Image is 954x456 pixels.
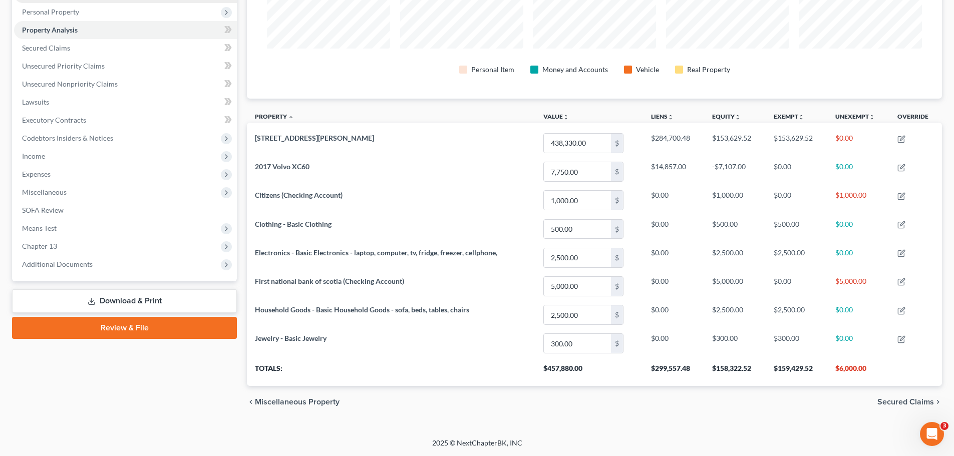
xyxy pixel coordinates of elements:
input: 0.00 [544,220,611,239]
div: 2025 © NextChapterBK, INC [192,438,763,456]
td: $153,629.52 [766,129,827,157]
span: Lawsuits [22,98,49,106]
span: Clothing - Basic Clothing [255,220,332,228]
td: $0.00 [643,300,705,329]
span: [STREET_ADDRESS][PERSON_NAME] [255,134,374,142]
td: $500.00 [704,215,766,243]
th: Totals: [247,358,535,386]
span: Unsecured Nonpriority Claims [22,80,118,88]
td: $153,629.52 [704,129,766,157]
td: $0.00 [766,272,827,300]
div: $ [611,305,623,324]
span: Executory Contracts [22,116,86,124]
th: $6,000.00 [827,358,889,386]
span: Income [22,152,45,160]
td: $0.00 [827,215,889,243]
span: Secured Claims [877,398,934,406]
td: $300.00 [766,329,827,358]
div: $ [611,220,623,239]
a: Executory Contracts [14,111,237,129]
div: Vehicle [636,65,659,75]
td: $0.00 [643,329,705,358]
div: $ [611,277,623,296]
a: Review & File [12,317,237,339]
td: $0.00 [827,129,889,157]
td: $2,500.00 [766,300,827,329]
div: Real Property [687,65,730,75]
div: $ [611,248,623,267]
a: Lawsuits [14,93,237,111]
span: Personal Property [22,8,79,16]
span: Means Test [22,224,57,232]
span: Codebtors Insiders & Notices [22,134,113,142]
th: Override [889,107,942,129]
div: $ [611,191,623,210]
div: Money and Accounts [542,65,608,75]
i: chevron_right [934,398,942,406]
a: Unexemptunfold_more [835,113,875,120]
td: $0.00 [643,243,705,272]
i: unfold_more [798,114,804,120]
span: Expenses [22,170,51,178]
div: $ [611,134,623,153]
div: $ [611,162,623,181]
input: 0.00 [544,334,611,353]
span: Additional Documents [22,260,93,268]
input: 0.00 [544,277,611,296]
span: First national bank of scotia (Checking Account) [255,277,404,285]
a: Download & Print [12,289,237,313]
td: $0.00 [766,158,827,186]
td: $5,000.00 [827,272,889,300]
td: $2,500.00 [704,300,766,329]
td: $0.00 [827,300,889,329]
a: Unsecured Priority Claims [14,57,237,75]
td: $284,700.48 [643,129,705,157]
i: unfold_more [869,114,875,120]
span: Electronics - Basic Electronics - laptop, computer, tv, fridge, freezer, cellphone, [255,248,497,257]
th: $159,429.52 [766,358,827,386]
span: 3 [940,422,948,430]
td: $0.00 [766,186,827,215]
td: $300.00 [704,329,766,358]
input: 0.00 [544,134,611,153]
td: $2,500.00 [704,243,766,272]
td: $14,857.00 [643,158,705,186]
td: -$7,107.00 [704,158,766,186]
span: Unsecured Priority Claims [22,62,105,70]
input: 0.00 [544,305,611,324]
i: unfold_more [668,114,674,120]
button: chevron_left Miscellaneous Property [247,398,340,406]
a: Equityunfold_more [712,113,741,120]
span: SOFA Review [22,206,64,214]
span: Miscellaneous [22,188,67,196]
td: $0.00 [827,243,889,272]
i: chevron_left [247,398,255,406]
span: Household Goods - Basic Household Goods - sofa, beds, tables, chairs [255,305,469,314]
span: Miscellaneous Property [255,398,340,406]
td: $0.00 [827,158,889,186]
a: SOFA Review [14,201,237,219]
i: expand_less [288,114,294,120]
th: $158,322.52 [704,358,766,386]
td: $1,000.00 [704,186,766,215]
span: Citizens (Checking Account) [255,191,343,199]
a: Liensunfold_more [651,113,674,120]
a: Unsecured Nonpriority Claims [14,75,237,93]
button: Secured Claims chevron_right [877,398,942,406]
td: $1,000.00 [827,186,889,215]
td: $0.00 [643,186,705,215]
td: $5,000.00 [704,272,766,300]
td: $0.00 [827,329,889,358]
div: Personal Item [471,65,514,75]
a: Valueunfold_more [543,113,569,120]
td: $0.00 [643,215,705,243]
iframe: Intercom live chat [920,422,944,446]
td: $2,500.00 [766,243,827,272]
span: Jewelry - Basic Jewelry [255,334,327,342]
td: $0.00 [643,272,705,300]
td: $500.00 [766,215,827,243]
span: 2017 Volvo XC60 [255,162,309,171]
th: $299,557.48 [643,358,705,386]
i: unfold_more [563,114,569,120]
span: Chapter 13 [22,242,57,250]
